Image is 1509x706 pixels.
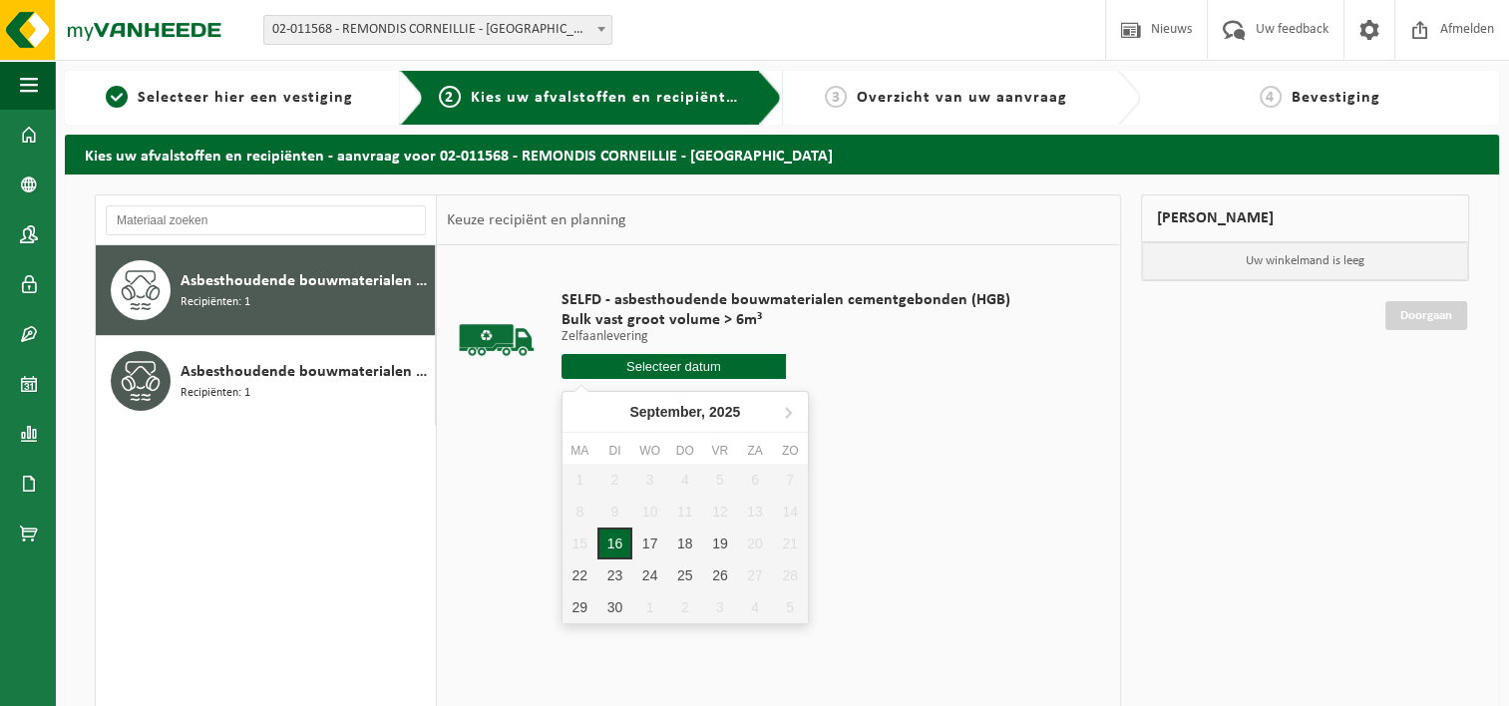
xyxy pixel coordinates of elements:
[597,559,632,591] div: 23
[562,290,1010,310] span: SELFD - asbesthoudende bouwmaterialen cementgebonden (HGB)
[471,90,745,106] span: Kies uw afvalstoffen en recipiënten
[181,384,250,403] span: Recipiënten: 1
[563,559,597,591] div: 22
[562,330,1010,344] p: Zelfaanlevering
[632,441,667,461] div: wo
[264,16,611,44] span: 02-011568 - REMONDIS CORNEILLIE - BRUGGE
[621,396,748,428] div: September,
[96,245,436,336] button: Asbesthoudende bouwmaterialen cementgebonden (hechtgebonden) Recipiënten: 1
[667,591,702,623] div: 2
[632,528,667,559] div: 17
[1385,301,1467,330] a: Doorgaan
[563,591,597,623] div: 29
[1260,86,1282,108] span: 4
[702,441,737,461] div: vr
[562,354,786,379] input: Selecteer datum
[667,559,702,591] div: 25
[96,336,436,426] button: Asbesthoudende bouwmaterialen cementgebonden met isolatie(hechtgebonden) Recipiënten: 1
[857,90,1067,106] span: Overzicht van uw aanvraag
[106,205,426,235] input: Materiaal zoeken
[106,86,128,108] span: 1
[632,591,667,623] div: 1
[632,559,667,591] div: 24
[181,269,430,293] span: Asbesthoudende bouwmaterialen cementgebonden (hechtgebonden)
[1141,194,1470,242] div: [PERSON_NAME]
[702,528,737,559] div: 19
[709,405,740,419] i: 2025
[1292,90,1380,106] span: Bevestiging
[437,195,636,245] div: Keuze recipiënt en planning
[737,441,772,461] div: za
[825,86,847,108] span: 3
[773,441,808,461] div: zo
[667,441,702,461] div: do
[597,591,632,623] div: 30
[597,441,632,461] div: di
[597,528,632,559] div: 16
[439,86,461,108] span: 2
[702,559,737,591] div: 26
[263,15,612,45] span: 02-011568 - REMONDIS CORNEILLIE - BRUGGE
[667,528,702,559] div: 18
[65,135,1499,174] h2: Kies uw afvalstoffen en recipiënten - aanvraag voor 02-011568 - REMONDIS CORNEILLIE - [GEOGRAPHIC...
[563,441,597,461] div: ma
[1142,242,1469,280] p: Uw winkelmand is leeg
[562,310,1010,330] span: Bulk vast groot volume > 6m³
[138,90,353,106] span: Selecteer hier een vestiging
[181,293,250,312] span: Recipiënten: 1
[181,360,430,384] span: Asbesthoudende bouwmaterialen cementgebonden met isolatie(hechtgebonden)
[702,591,737,623] div: 3
[75,86,384,110] a: 1Selecteer hier een vestiging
